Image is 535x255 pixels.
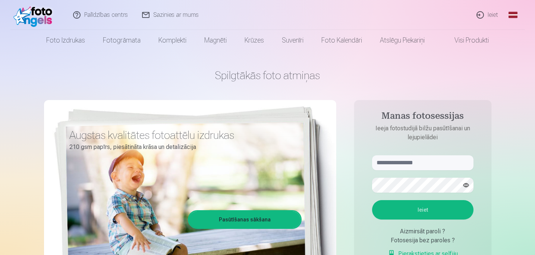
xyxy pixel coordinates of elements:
[371,30,434,51] a: Atslēgu piekariņi
[372,200,473,220] button: Ieiet
[236,30,273,51] a: Krūzes
[69,142,296,152] p: 210 gsm papīrs, piesātināta krāsa un detalizācija
[372,227,473,236] div: Aizmirsāt paroli ?
[13,3,56,27] img: /fa1
[365,124,481,142] p: Ieeja fotostudijā bilžu pasūtīšanai un lejupielādei
[365,111,481,124] h4: Manas fotosessijas
[94,30,150,51] a: Fotogrāmata
[434,30,498,51] a: Visi produkti
[37,30,94,51] a: Foto izdrukas
[372,236,473,245] div: Fotosesija bez paroles ?
[273,30,312,51] a: Suvenīri
[312,30,371,51] a: Foto kalendāri
[195,30,236,51] a: Magnēti
[44,69,491,82] h1: Spilgtākās foto atmiņas
[69,128,296,142] h3: Augstas kvalitātes fotoattēlu izdrukas
[150,30,195,51] a: Komplekti
[189,211,300,228] a: Pasūtīšanas sākšana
